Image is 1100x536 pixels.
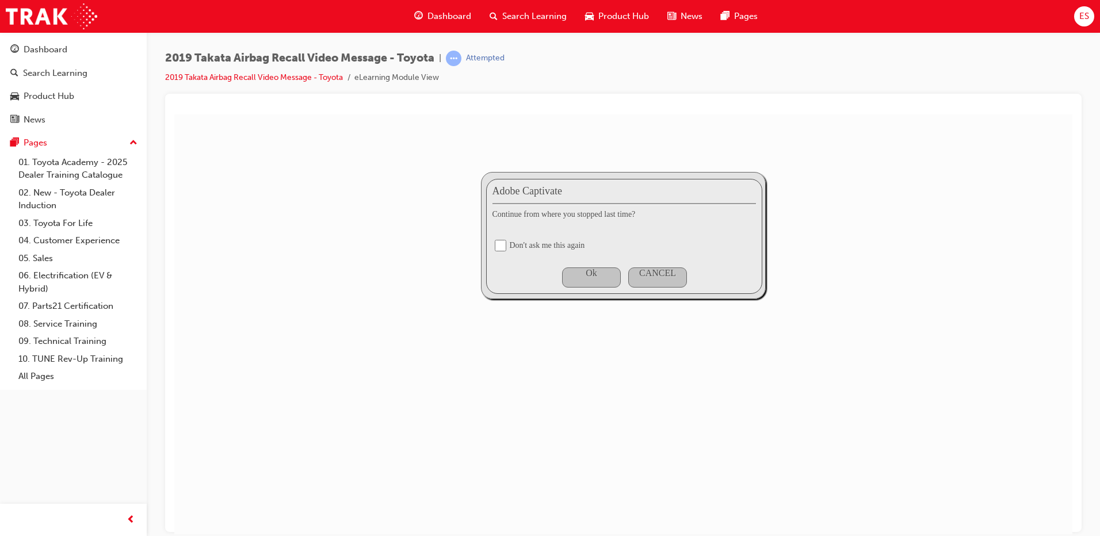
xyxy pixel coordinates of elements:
[5,63,142,84] a: Search Learning
[427,10,471,23] span: Dashboard
[5,37,142,132] button: DashboardSearch LearningProduct HubNews
[576,5,658,28] a: car-iconProduct Hub
[585,9,594,24] span: car-icon
[712,5,767,28] a: pages-iconPages
[10,138,19,148] span: pages-icon
[318,71,593,83] div: Adobe Captivate
[10,91,19,102] span: car-icon
[14,215,142,232] a: 03. Toyota For Life
[14,154,142,184] a: 01. Toyota Academy - 2025 Dealer Training Catalogue
[480,5,576,28] a: search-iconSearch Learning
[14,332,142,350] a: 09. Technical Training
[6,3,97,29] img: Trak
[24,90,74,103] div: Product Hub
[10,45,19,55] span: guage-icon
[405,5,480,28] a: guage-iconDashboard
[667,9,676,24] span: news-icon
[14,184,142,215] a: 02. New - Toyota Dealer Induction
[446,51,461,66] span: learningRecordVerb_ATTEMPT-icon
[14,250,142,267] a: 05. Sales
[5,39,142,60] a: Dashboard
[24,113,45,127] div: News
[1074,6,1094,26] button: ES
[335,127,411,136] div: Don't ask me this again
[10,68,18,79] span: search-icon
[14,232,142,250] a: 04. Customer Experience
[14,367,142,385] a: All Pages
[388,154,446,164] div: Ok
[24,136,47,150] div: Pages
[14,350,142,368] a: 10. TUNE Rev-Up Training
[127,513,135,527] span: prev-icon
[454,154,512,164] div: CANCEL
[502,10,567,23] span: Search Learning
[658,5,712,28] a: news-iconNews
[1079,10,1089,23] span: ES
[165,72,343,82] a: 2019 Takata Airbag Recall Video Message - Toyota
[490,9,498,24] span: search-icon
[5,109,142,131] a: News
[23,67,87,80] div: Search Learning
[354,71,439,85] li: eLearning Module View
[439,52,441,65] span: |
[721,9,729,24] span: pages-icon
[129,136,137,151] span: up-icon
[5,132,142,154] button: Pages
[165,52,434,65] span: 2019 Takata Airbag Recall Video Message - Toyota
[466,53,505,64] div: Attempted
[734,10,758,23] span: Pages
[318,95,593,105] div: Continue from where you stopped last time?
[681,10,702,23] span: News
[598,10,649,23] span: Product Hub
[5,86,142,107] a: Product Hub
[14,315,142,333] a: 08. Service Training
[24,43,67,56] div: Dashboard
[14,297,142,315] a: 07. Parts21 Certification
[14,267,142,297] a: 06. Electrification (EV & Hybrid)
[414,9,423,24] span: guage-icon
[10,115,19,125] span: news-icon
